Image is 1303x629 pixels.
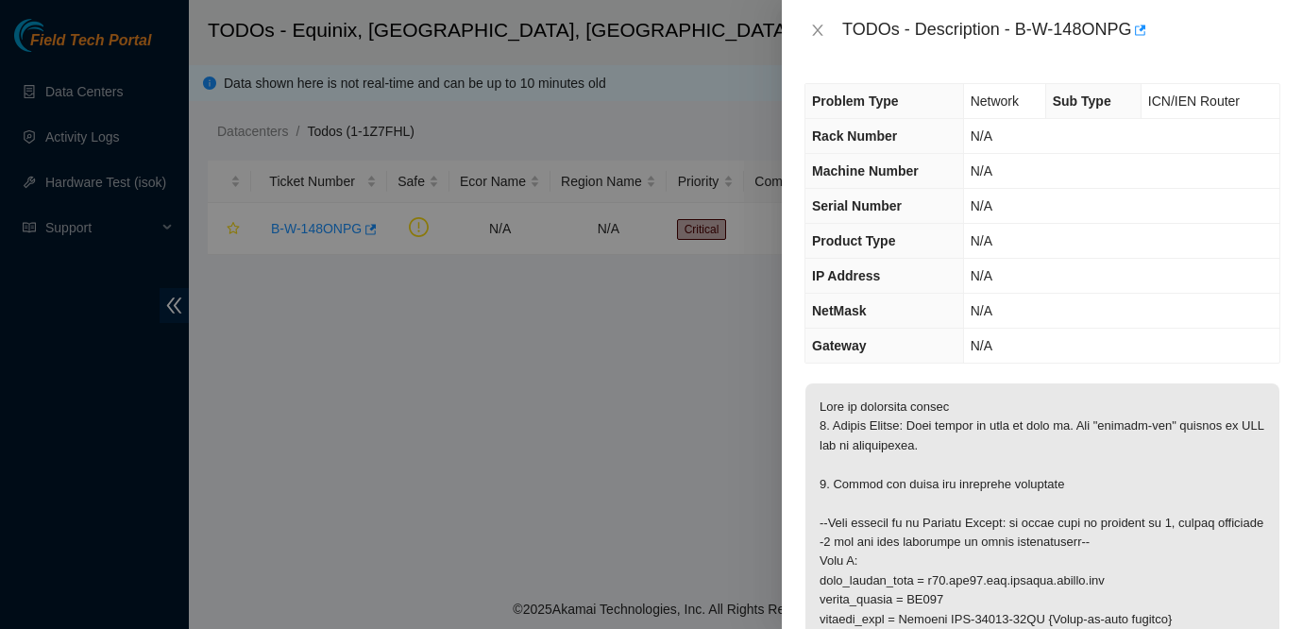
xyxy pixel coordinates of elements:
span: Machine Number [812,163,919,178]
span: NetMask [812,303,867,318]
span: N/A [971,233,992,248]
span: Sub Type [1053,93,1111,109]
span: N/A [971,303,992,318]
span: Product Type [812,233,895,248]
span: N/A [971,163,992,178]
span: N/A [971,128,992,144]
span: Rack Number [812,128,897,144]
button: Close [804,22,831,40]
span: Problem Type [812,93,899,109]
span: ICN/IEN Router [1148,93,1240,109]
span: Gateway [812,338,867,353]
span: close [810,23,825,38]
div: TODOs - Description - B-W-148ONPG [842,15,1280,45]
span: IP Address [812,268,880,283]
span: Network [971,93,1019,109]
span: N/A [971,268,992,283]
span: N/A [971,338,992,353]
span: N/A [971,198,992,213]
span: Serial Number [812,198,902,213]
